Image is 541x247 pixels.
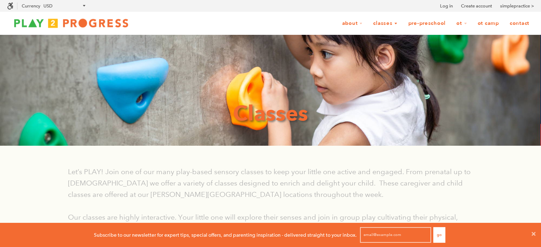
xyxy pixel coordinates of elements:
[473,17,504,30] a: OT Camp
[68,166,473,200] p: Let’s PLAY! Join one of our many play-based sensory classes to keep your little one active and en...
[452,17,472,30] a: OT
[440,2,453,10] a: Log in
[368,17,402,30] a: Classes
[360,227,431,243] input: email@example.com
[433,227,445,243] button: Go
[94,231,357,239] p: Subscribe to our newsletter for expert tips, special offers, and parenting inspiration - delivere...
[500,2,534,10] a: simplepractice >
[403,17,450,30] a: Pre-Preschool
[505,17,534,30] a: Contact
[22,3,40,9] label: Currency
[7,16,135,30] img: Play2Progress logo
[68,211,473,234] p: Our classes are highly interactive. Your little one will explore their senses and join in group p...
[337,17,367,30] a: About
[461,2,492,10] a: Create account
